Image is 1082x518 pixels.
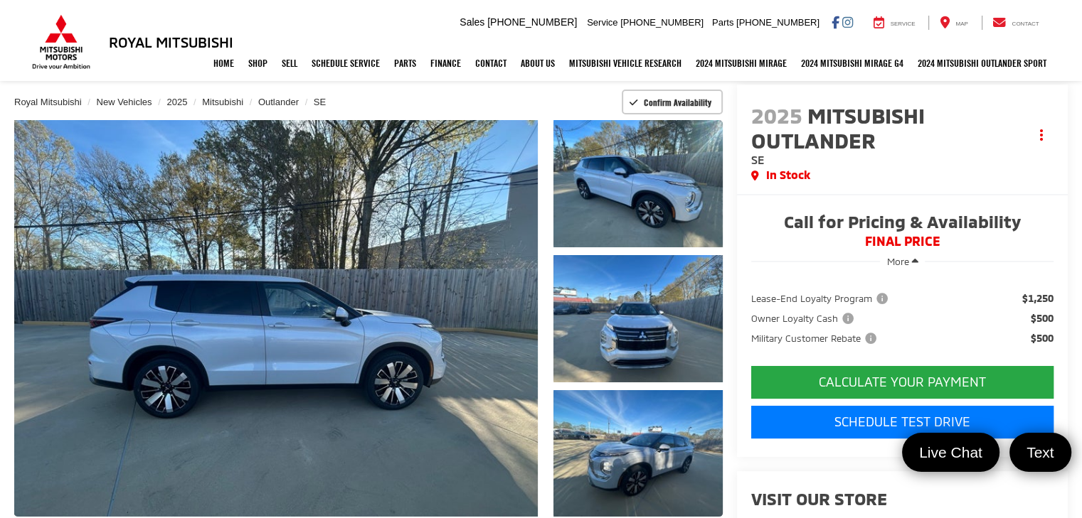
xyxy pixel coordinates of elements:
[1029,123,1054,148] button: Actions
[14,120,538,517] a: Expand Photo 0
[751,291,893,306] button: Lease-End Loyalty Program
[911,45,1054,81] a: 2024 Mitsubishi Outlander SPORT
[842,16,853,28] a: Instagram: Click to visit our Instagram page
[551,119,724,249] img: 2025 Mitsubishi Outlander SE
[902,433,999,472] a: Live Chat
[736,17,820,28] span: [PHONE_NUMBER]
[832,16,839,28] a: Facebook: Click to visit our Facebook page
[551,388,724,518] img: 2025 Mitsubishi Outlander SE
[387,45,423,81] a: Parts: Opens in a new tab
[751,331,881,345] button: Military Customer Rebate
[487,16,577,28] span: [PHONE_NUMBER]
[751,213,1054,234] span: Call for Pricing & Availability
[304,45,387,81] a: Schedule Service: Opens in a new tab
[275,45,304,81] a: Sell
[109,34,233,50] h3: Royal Mitsubishi
[982,16,1050,30] a: Contact
[241,45,275,81] a: Shop
[258,97,299,107] a: Outlander
[1039,129,1042,141] span: dropdown dots
[1031,311,1054,325] span: $500
[751,406,1054,438] a: Schedule Test Drive
[423,45,468,81] a: Finance
[912,443,990,462] span: Live Chat
[514,45,562,81] a: About Us
[751,102,802,128] span: 2025
[891,21,916,27] span: Service
[794,45,911,81] a: 2024 Mitsubishi Mirage G4
[166,97,187,107] a: 2025
[751,331,879,345] span: Military Customer Rebate
[29,14,93,70] img: Mitsubishi
[880,249,925,274] button: More
[468,45,514,81] a: Contact
[751,366,1054,399] button: CALCULATE YOUR PAYMENT
[314,97,326,107] a: SE
[553,255,723,382] a: Expand Photo 2
[460,16,484,28] span: Sales
[712,17,733,28] span: Parts
[887,256,909,267] span: More
[562,45,689,81] a: Mitsubishi Vehicle Research
[644,97,711,108] span: Confirm Availability
[620,17,704,28] span: [PHONE_NUMBER]
[553,120,723,247] a: Expand Photo 1
[766,167,810,183] span: In Stock
[863,16,926,30] a: Service
[751,490,1054,508] h2: Visit our Store
[587,17,617,28] span: Service
[1012,21,1039,27] span: Contact
[553,390,723,517] a: Expand Photo 3
[751,311,859,325] button: Owner Loyalty Cash
[751,291,891,306] span: Lease-End Loyalty Program
[1031,331,1054,345] span: $500
[622,90,723,114] button: Confirm Availability
[751,153,765,166] span: SE
[202,97,243,107] a: Mitsubishi
[1022,291,1054,306] span: $1,250
[206,45,241,81] a: Home
[751,311,856,325] span: Owner Loyalty Cash
[955,21,967,27] span: Map
[1009,433,1071,472] a: Text
[689,45,794,81] a: 2024 Mitsubishi Mirage
[14,97,82,107] a: Royal Mitsubishi
[97,97,152,107] a: New Vehicles
[751,102,925,153] span: Mitsubishi Outlander
[751,234,1054,249] span: FINAL PRICE
[1019,443,1061,462] span: Text
[551,254,724,384] img: 2025 Mitsubishi Outlander SE
[928,16,978,30] a: Map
